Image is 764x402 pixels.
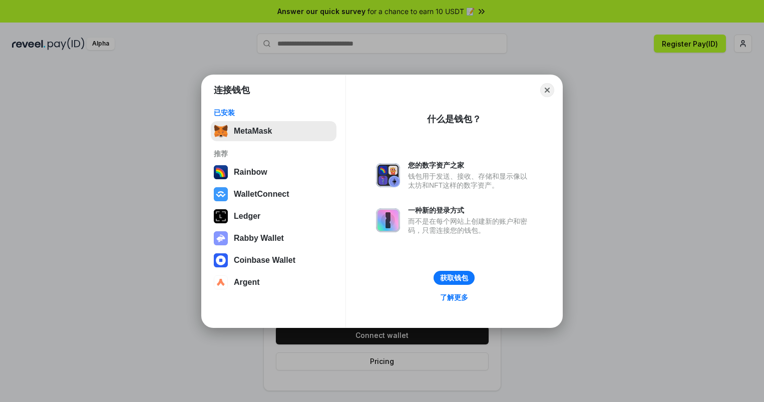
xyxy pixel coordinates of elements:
div: 什么是钱包？ [427,113,481,125]
div: WalletConnect [234,190,289,199]
button: WalletConnect [211,184,336,204]
div: 一种新的登录方式 [408,206,532,215]
img: svg+xml,%3Csvg%20width%3D%2228%22%20height%3D%2228%22%20viewBox%3D%220%200%2028%2028%22%20fill%3D... [214,275,228,289]
div: Rabby Wallet [234,234,284,243]
div: Rainbow [234,168,267,177]
button: Close [540,83,554,97]
div: Coinbase Wallet [234,256,295,265]
button: Rabby Wallet [211,228,336,248]
img: svg+xml,%3Csvg%20width%3D%2228%22%20height%3D%2228%22%20viewBox%3D%220%200%2028%2028%22%20fill%3D... [214,253,228,267]
div: Argent [234,278,260,287]
div: MetaMask [234,127,272,136]
div: 获取钱包 [440,273,468,282]
button: Rainbow [211,162,336,182]
h1: 连接钱包 [214,84,250,96]
button: Argent [211,272,336,292]
div: Ledger [234,212,260,221]
img: svg+xml,%3Csvg%20width%3D%2228%22%20height%3D%2228%22%20viewBox%3D%220%200%2028%2028%22%20fill%3D... [214,187,228,201]
img: svg+xml,%3Csvg%20xmlns%3D%22http%3A%2F%2Fwww.w3.org%2F2000%2Fsvg%22%20fill%3D%22none%22%20viewBox... [376,208,400,232]
img: svg+xml,%3Csvg%20width%3D%22120%22%20height%3D%22120%22%20viewBox%3D%220%200%20120%20120%22%20fil... [214,165,228,179]
img: svg+xml,%3Csvg%20xmlns%3D%22http%3A%2F%2Fwww.w3.org%2F2000%2Fsvg%22%20fill%3D%22none%22%20viewBox... [376,163,400,187]
button: 获取钱包 [434,271,475,285]
div: 了解更多 [440,293,468,302]
div: 推荐 [214,149,333,158]
div: 已安装 [214,108,333,117]
button: Coinbase Wallet [211,250,336,270]
div: 您的数字资产之家 [408,161,532,170]
div: 而不是在每个网站上创建新的账户和密码，只需连接您的钱包。 [408,217,532,235]
button: Ledger [211,206,336,226]
div: 钱包用于发送、接收、存储和显示像以太坊和NFT这样的数字资产。 [408,172,532,190]
a: 了解更多 [434,291,474,304]
button: MetaMask [211,121,336,141]
img: svg+xml,%3Csvg%20xmlns%3D%22http%3A%2F%2Fwww.w3.org%2F2000%2Fsvg%22%20width%3D%2228%22%20height%3... [214,209,228,223]
img: svg+xml,%3Csvg%20fill%3D%22none%22%20height%3D%2233%22%20viewBox%3D%220%200%2035%2033%22%20width%... [214,124,228,138]
img: svg+xml,%3Csvg%20xmlns%3D%22http%3A%2F%2Fwww.w3.org%2F2000%2Fsvg%22%20fill%3D%22none%22%20viewBox... [214,231,228,245]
